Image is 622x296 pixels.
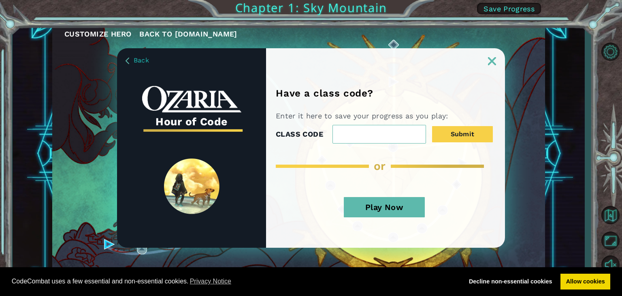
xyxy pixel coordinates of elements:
img: ExitButton_Dusk.png [488,57,496,65]
img: BackArrow_Dusk.png [126,58,129,64]
button: Submit [432,126,493,142]
button: Play Now [344,197,425,217]
label: CLASS CODE [276,128,323,140]
a: learn more about cookies [189,275,233,287]
p: Enter it here to save your progress as you play: [276,111,451,121]
h1: Have a class code? [276,88,376,99]
a: deny cookies [463,274,558,290]
span: or [374,159,386,173]
span: Back [134,56,149,64]
img: whiteOzariaWordmark.png [142,86,241,112]
h3: Hour of Code [142,113,241,131]
a: allow cookies [560,274,610,290]
img: SpiritLandReveal.png [164,159,219,214]
span: CodeCombat uses a few essential and non-essential cookies. [12,275,457,287]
